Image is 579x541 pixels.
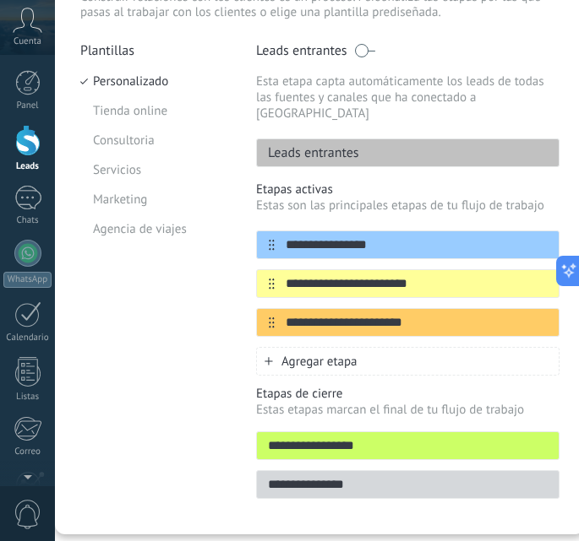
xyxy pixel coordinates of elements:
li: Tienda online [80,96,231,126]
p: Estas etapas marcan el final de tu flujo de trabajo [256,402,560,418]
p: Esta etapa capta automáticamente los leads de todas las fuentes y canales que ha conectado a [GEO... [256,73,560,122]
li: Consultoria [80,126,231,155]
span: Cuenta [14,36,41,47]
div: WhatsApp [3,272,52,288]
p: Leads entrantes [257,144,359,161]
li: Personalizado [80,67,231,96]
div: Panel [3,100,52,111]
li: Agencia de viajes [80,214,231,244]
div: Correo [3,446,52,457]
li: Marketing [80,185,231,214]
div: Leads [3,161,52,172]
span: Agregar etapa [281,354,358,370]
p: Etapas activas [256,181,560,197]
div: Chats [3,215,52,226]
div: Listas [3,392,52,403]
p: Etapas de cierre [256,386,560,402]
div: Calendario [3,333,52,344]
p: Plantillas [80,42,231,59]
p: Leads entrantes [256,42,347,59]
li: Servicios [80,155,231,185]
p: Estas son las principales etapas de tu flujo de trabajo [256,197,560,214]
